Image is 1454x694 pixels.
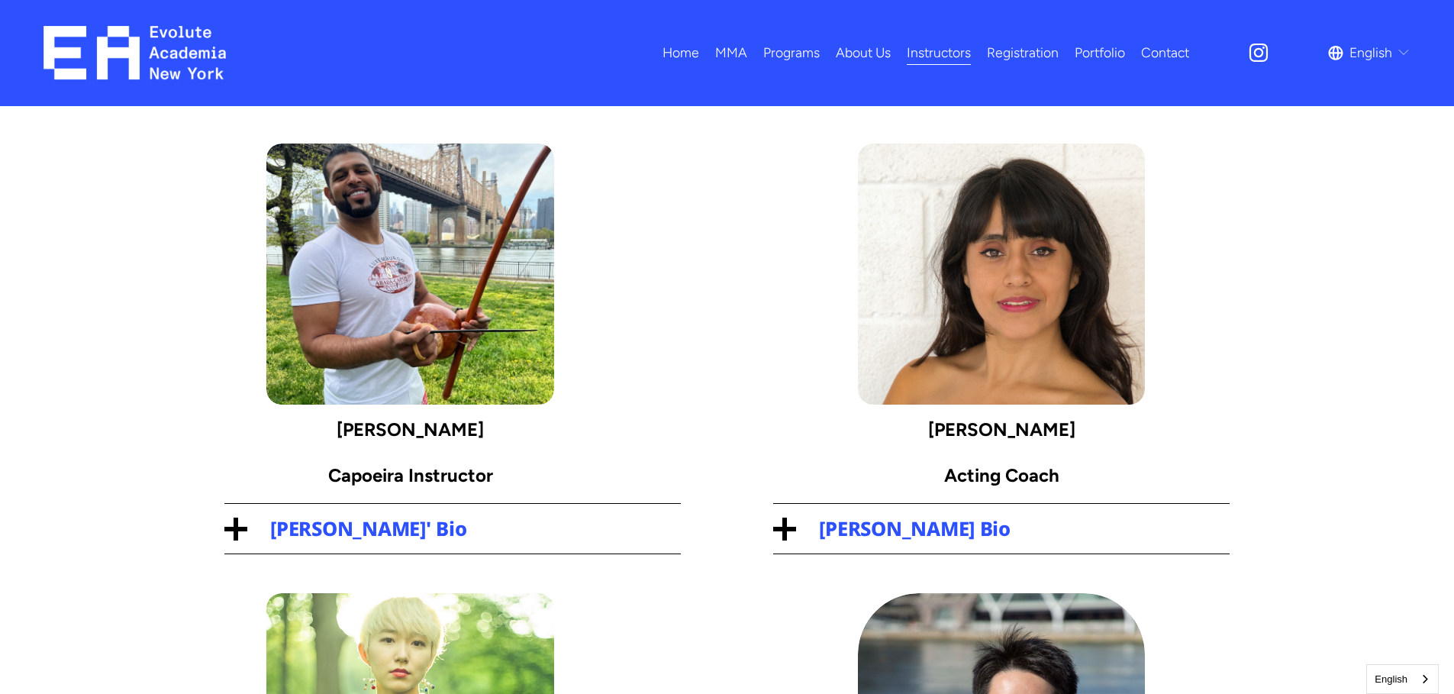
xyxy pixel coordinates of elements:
img: EA [44,26,226,79]
strong: Capoeira Instructor [328,464,493,486]
a: folder dropdown [763,40,820,66]
a: Home [663,40,699,66]
a: About Us [836,40,891,66]
a: Instructors [907,40,971,66]
div: language picker [1328,40,1410,66]
span: English [1349,40,1392,65]
aside: Language selected: English [1366,664,1439,694]
button: [PERSON_NAME] Bio [773,504,1230,554]
strong: [PERSON_NAME] [928,418,1075,441]
strong: [PERSON_NAME] [337,418,484,441]
span: Programs [763,40,820,65]
span: [PERSON_NAME] Bio [796,515,1230,542]
a: English [1367,665,1438,693]
a: Instagram [1247,41,1270,64]
a: Registration [987,40,1059,66]
button: [PERSON_NAME]' Bio [224,504,681,554]
a: Contact [1141,40,1189,66]
strong: Acting Coach [944,464,1059,486]
a: Portfolio [1075,40,1125,66]
span: [PERSON_NAME]' Bio [247,515,681,542]
a: folder dropdown [715,40,747,66]
span: MMA [715,40,747,65]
